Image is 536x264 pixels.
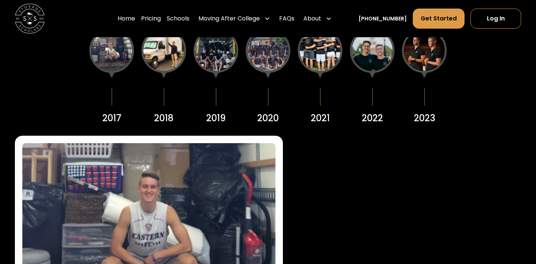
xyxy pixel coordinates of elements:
a: [PHONE_NUMBER] [358,15,407,23]
div: 2019 [206,112,226,125]
div: 2022 [362,112,383,125]
div: 2023 [414,112,435,125]
a: Pricing [141,8,161,29]
div: 2021 [311,112,330,125]
div: 2017 [102,112,121,125]
div: About [300,8,335,29]
a: Schools [167,8,189,29]
div: About [303,14,321,23]
a: Get Started [413,9,465,29]
a: FAQs [279,8,294,29]
div: 2020 [257,112,279,125]
img: Storage Scholars main logo [15,4,45,33]
div: Moving After College [195,8,273,29]
div: Moving After College [198,14,260,23]
a: Log In [470,9,521,29]
a: Home [118,8,135,29]
div: 2018 [154,112,173,125]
